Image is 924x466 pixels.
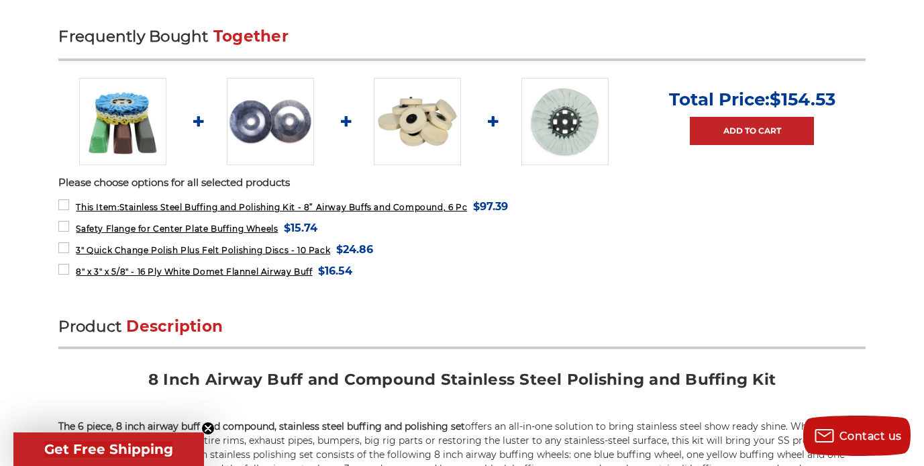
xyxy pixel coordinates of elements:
strong: This Item: [76,202,119,212]
span: 3" Quick Change Polish Plus Felt Polishing Discs - 10 Pack [76,245,330,255]
img: 8 inch airway buffing wheel and compound kit for stainless steel [79,78,166,165]
strong: The 6 piece, 8 inch airway buff and compound, stainless steel buffing and polishing set [58,420,465,432]
span: Contact us [839,430,902,442]
div: Get Free ShippingClose teaser [13,432,204,466]
span: Safety Flange for Center Plate Buffing Wheels [76,224,278,234]
a: Add to Cart [690,117,814,145]
span: $24.86 [336,240,373,259]
p: Please choose options for all selected products [58,175,865,191]
span: Description [126,317,223,336]
span: $15.74 [284,219,317,237]
h2: 8 Inch Airway Buff and Compound Stainless Steel Polishing and Buffing Kit [58,369,865,400]
p: Total Price: [669,89,835,110]
span: Product [58,317,121,336]
span: $16.54 [318,262,352,280]
span: Frequently Bought [58,27,208,46]
button: Contact us [803,416,911,456]
span: $154.53 [770,89,835,110]
span: Together [213,27,289,46]
span: $97.39 [473,197,508,216]
span: Stainless Steel Buffing and Polishing Kit - 8” Airway Buffs and Compound, 6 Pc [76,202,467,212]
button: Close teaser [201,422,215,435]
span: 8" x 3" x 5/8" - 16 Ply White Domet Flannel Airway Buff [76,267,312,277]
span: Get Free Shipping [44,441,173,457]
